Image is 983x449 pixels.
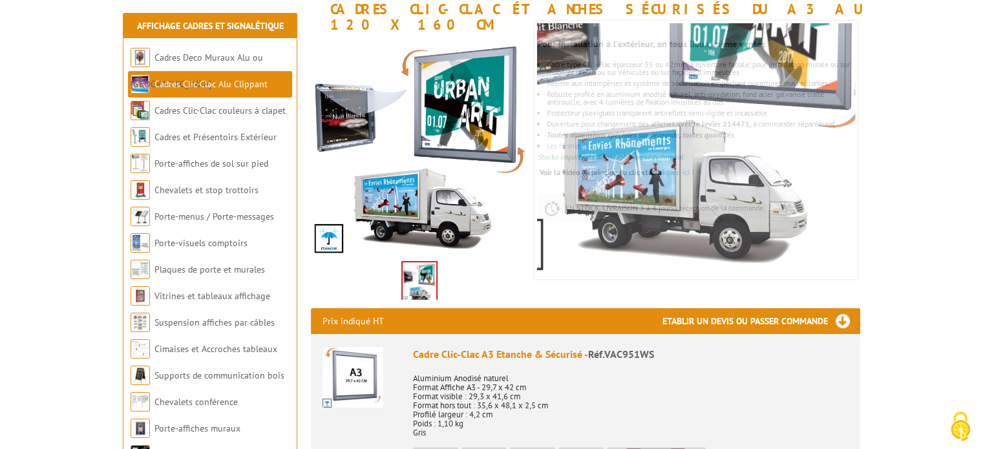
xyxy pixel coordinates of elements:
[131,101,150,120] img: Cadres Clic-Clac couleurs à clapet
[131,366,150,385] img: Supports de communication bois
[311,39,529,256] img: clic_clac_cadro_clic_215356.jpg
[154,158,268,169] a: Porte-affiches de sol sur pied
[131,339,150,359] img: Cimaises et Accroches tableaux
[322,308,384,334] p: Prix indiqué HT
[154,131,277,143] a: Cadres et Présentoirs Extérieur
[131,127,150,147] img: Cadres et Présentoirs Extérieur
[154,290,270,302] a: Vitrines et tableaux affichage
[131,313,150,332] img: Suspension affiches par câbles
[131,392,150,412] img: Chevalets conférence
[403,262,436,302] img: clic_clac_cadro_clic_215356.jpg
[154,423,240,434] a: Porte-affiches muraux
[154,396,238,408] a: Chevalets conférence
[131,154,150,173] img: Porte-affiches de sol sur pied
[413,347,849,362] div: Cadre Clic-Clac A3 Etanche & Sécurisé -
[154,105,286,116] a: Cadres Clic-Clac couleurs à clapet
[154,264,265,275] a: Plaques de porte et murales
[322,347,383,408] img: Cadre Clic-Clac A3 Etanche & Sécurisé
[131,286,150,306] img: Vitrines et tableaux affichage
[154,317,275,328] a: Suspension affiches par câbles
[944,410,977,443] img: Cookies (fenêtre modale)
[154,211,274,222] a: Porte-menus / Porte-messages
[154,343,277,355] a: Cimaises et Accroches tableaux
[137,20,284,32] a: Affichage Cadres et Signalétique
[154,237,248,249] a: Porte-visuels comptoirs
[154,370,284,381] a: Supports de communication bois
[413,365,849,437] p: Aluminium Anodisé naturel Format Affiche A3 - 29,7 x 42 cm Format visible : 29,3 x 41,6 cm Format...
[131,233,150,253] img: Porte-visuels comptoirs
[154,78,268,90] a: Cadres Clic-Clac Alu Clippant
[131,52,263,90] a: Cadres Deco Muraux Alu ou [GEOGRAPHIC_DATA]
[662,308,860,334] h3: Etablir un devis ou passer commande
[938,405,983,449] button: Cookies (fenêtre modale)
[588,348,654,360] span: Réf.VAC951WS
[131,48,150,67] img: Cadres Deco Muraux Alu ou Bois
[131,419,150,438] img: Porte-affiches muraux
[131,180,150,200] img: Chevalets et stop trottoirs
[131,207,150,226] img: Porte-menus / Porte-messages
[154,184,259,196] a: Chevalets et stop trottoirs
[131,260,150,279] img: Plaques de porte et murales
